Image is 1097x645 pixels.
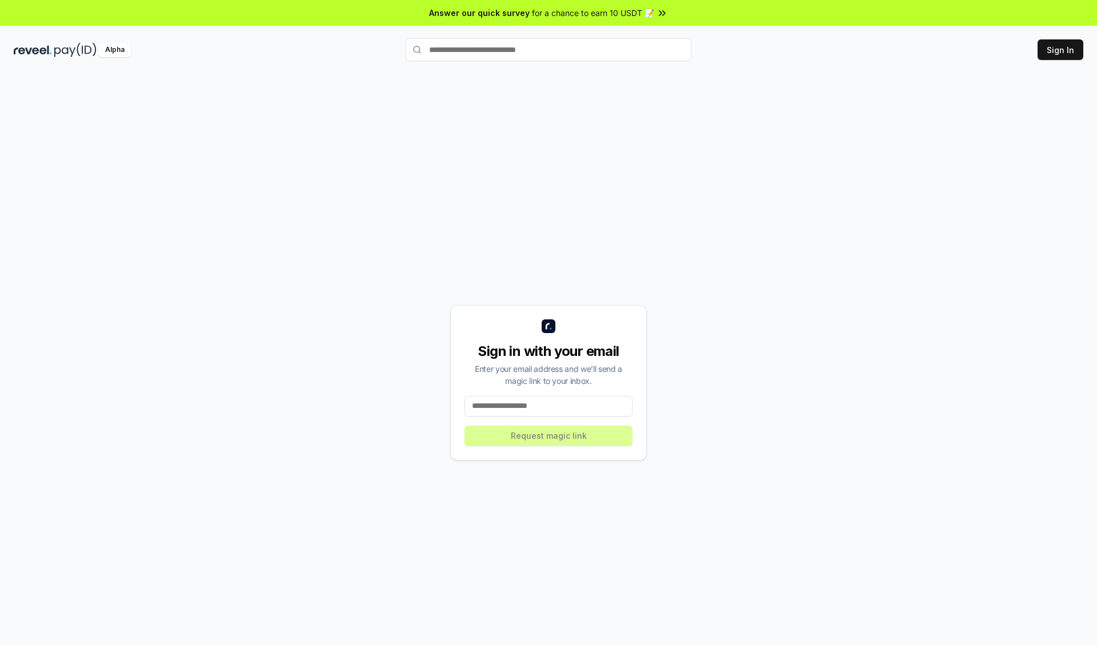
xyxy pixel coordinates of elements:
span: for a chance to earn 10 USDT 📝 [532,7,654,19]
div: Sign in with your email [465,342,632,360]
span: Answer our quick survey [429,7,530,19]
img: pay_id [54,43,97,57]
div: Alpha [99,43,131,57]
img: reveel_dark [14,43,52,57]
img: logo_small [542,319,555,333]
div: Enter your email address and we’ll send a magic link to your inbox. [465,363,632,387]
button: Sign In [1038,39,1083,60]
